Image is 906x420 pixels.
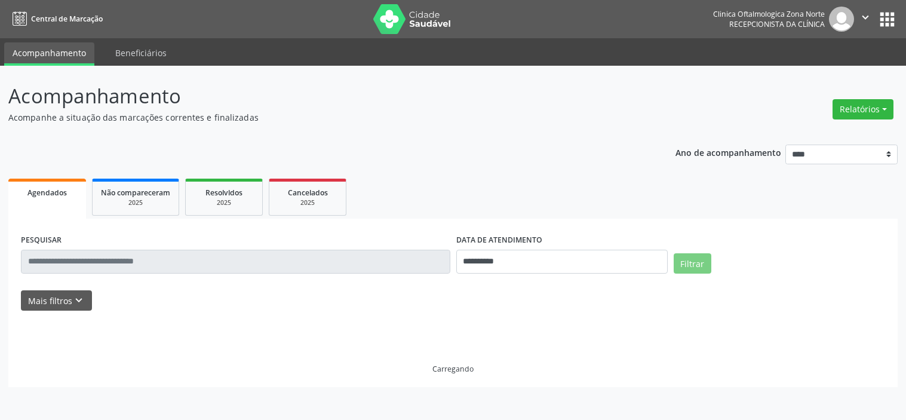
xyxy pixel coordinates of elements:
[194,198,254,207] div: 2025
[674,253,711,274] button: Filtrar
[107,42,175,63] a: Beneficiários
[205,188,242,198] span: Resolvidos
[432,364,474,374] div: Carregando
[4,42,94,66] a: Acompanhamento
[278,198,337,207] div: 2025
[288,188,328,198] span: Cancelados
[456,231,542,250] label: DATA DE ATENDIMENTO
[859,11,872,24] i: 
[729,19,825,29] span: Recepcionista da clínica
[101,188,170,198] span: Não compareceram
[27,188,67,198] span: Agendados
[829,7,854,32] img: img
[675,145,781,160] p: Ano de acompanhamento
[21,290,92,311] button: Mais filtroskeyboard_arrow_down
[8,111,631,124] p: Acompanhe a situação das marcações correntes e finalizadas
[72,294,85,307] i: keyboard_arrow_down
[21,231,62,250] label: PESQUISAR
[854,7,877,32] button: 
[101,198,170,207] div: 2025
[833,99,893,119] button: Relatórios
[877,9,898,30] button: apps
[8,81,631,111] p: Acompanhamento
[8,9,103,29] a: Central de Marcação
[713,9,825,19] div: Clinica Oftalmologica Zona Norte
[31,14,103,24] span: Central de Marcação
